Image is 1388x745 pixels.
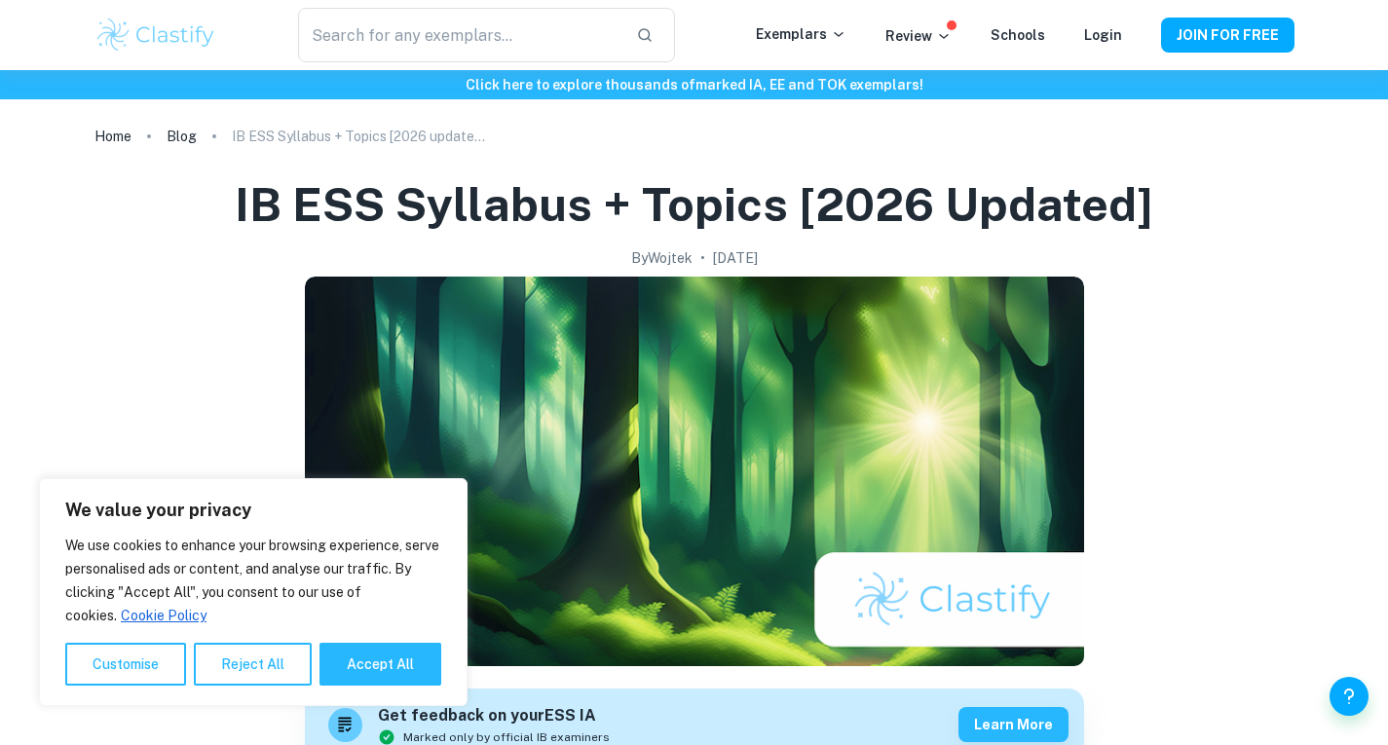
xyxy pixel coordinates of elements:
button: Help and Feedback [1330,677,1369,716]
button: Customise [65,643,186,686]
p: Exemplars [756,23,846,45]
img: IB ESS Syllabus + Topics [2026 updated] cover image [305,277,1084,666]
button: Accept All [319,643,441,686]
h6: Click here to explore thousands of marked IA, EE and TOK exemplars ! [4,74,1384,95]
a: Cookie Policy [120,607,207,624]
img: Clastify logo [94,16,218,55]
a: Home [94,123,131,150]
h1: IB ESS Syllabus + Topics [2026 updated] [235,173,1153,236]
a: Blog [167,123,197,150]
p: Review [885,25,952,47]
button: Learn more [958,707,1069,742]
p: • [700,247,705,269]
a: Schools [991,27,1045,43]
h2: By Wojtek [631,247,693,269]
h6: Get feedback on your ESS IA [378,704,610,728]
p: IB ESS Syllabus + Topics [2026 updated] [232,126,485,147]
div: We value your privacy [39,478,468,706]
p: We value your privacy [65,499,441,522]
p: We use cookies to enhance your browsing experience, serve personalised ads or content, and analys... [65,534,441,627]
h2: [DATE] [713,247,758,269]
button: Reject All [194,643,312,686]
button: JOIN FOR FREE [1161,18,1294,53]
a: Login [1084,27,1122,43]
input: Search for any exemplars... [298,8,619,62]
